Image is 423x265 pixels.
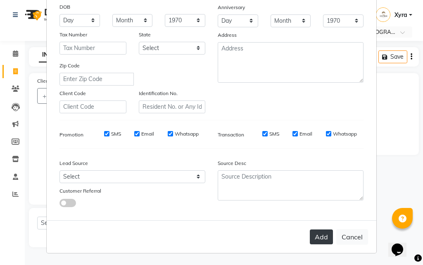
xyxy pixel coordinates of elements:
[59,3,70,11] label: DOB
[59,160,88,167] label: Lead Source
[59,100,126,113] input: Client Code
[218,131,244,138] label: Transaction
[218,31,237,39] label: Address
[111,130,121,138] label: SMS
[333,130,357,138] label: Whatsapp
[218,4,245,11] label: Anniversary
[59,90,86,97] label: Client Code
[299,130,312,138] label: Email
[139,100,206,113] input: Resident No. or Any Id
[175,130,199,138] label: Whatsapp
[59,31,87,38] label: Tax Number
[336,229,368,245] button: Cancel
[388,232,415,257] iframe: chat widget
[59,131,83,138] label: Promotion
[59,73,134,86] input: Enter Zip Code
[141,130,154,138] label: Email
[59,62,80,69] label: Zip Code
[59,42,126,55] input: Tax Number
[139,31,151,38] label: State
[310,229,333,244] button: Add
[269,130,279,138] label: SMS
[218,160,246,167] label: Source Desc
[59,187,101,195] label: Customer Referral
[139,90,178,97] label: Identification No.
